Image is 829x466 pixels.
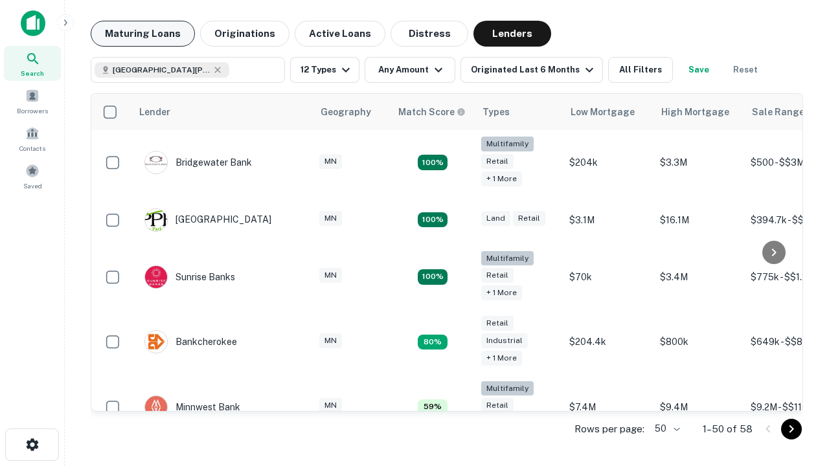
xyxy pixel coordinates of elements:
span: Borrowers [17,105,48,116]
div: Retail [481,398,514,413]
div: Sale Range [752,104,804,120]
th: High Mortgage [653,94,744,130]
td: $3.1M [563,195,653,245]
img: picture [145,396,167,418]
td: $7.4M [563,375,653,440]
div: 50 [650,419,682,438]
a: Borrowers [4,83,61,118]
div: Matching Properties: 18, hasApolloMatch: undefined [418,155,448,170]
th: Low Mortgage [563,94,653,130]
div: Multifamily [481,251,534,266]
div: MN [319,268,342,283]
button: Save your search to get updates of matches that match your search criteria. [678,57,720,83]
div: Matching Properties: 10, hasApolloMatch: undefined [418,212,448,228]
div: Geography [321,104,371,120]
div: Originated Last 6 Months [471,62,597,78]
th: Types [475,94,563,130]
div: Bankcherokee [144,330,237,353]
div: MN [319,211,342,226]
div: Industrial [481,333,528,348]
div: Capitalize uses an advanced AI algorithm to match your search with the best lender. The match sco... [398,105,466,119]
p: 1–50 of 58 [703,421,753,437]
button: Any Amount [365,57,455,83]
a: Contacts [4,121,61,156]
button: Originated Last 6 Months [460,57,603,83]
div: Sunrise Banks [144,265,235,289]
div: MN [319,333,342,348]
div: Bridgewater Bank [144,151,252,174]
button: Active Loans [295,21,385,47]
td: $3.3M [653,130,744,195]
th: Capitalize uses an advanced AI algorithm to match your search with the best lender. The match sco... [391,94,475,130]
div: + 1 more [481,172,522,186]
a: Saved [4,159,61,194]
span: Contacts [19,143,45,153]
div: Retail [481,316,514,331]
div: Matching Properties: 14, hasApolloMatch: undefined [418,269,448,285]
img: picture [145,331,167,353]
button: Maturing Loans [91,21,195,47]
p: Rows per page: [574,421,644,437]
button: All Filters [608,57,673,83]
div: Matching Properties: 6, hasApolloMatch: undefined [418,399,448,415]
div: Land [481,211,510,226]
span: [GEOGRAPHIC_DATA][PERSON_NAME], [GEOGRAPHIC_DATA], [GEOGRAPHIC_DATA] [113,64,210,76]
div: Minnwest Bank [144,395,240,419]
div: Low Mortgage [571,104,635,120]
button: 12 Types [290,57,359,83]
button: Lenders [473,21,551,47]
div: Types [483,104,510,120]
div: + 1 more [481,285,522,300]
img: capitalize-icon.png [21,10,45,36]
div: MN [319,154,342,169]
div: [GEOGRAPHIC_DATA] [144,208,271,232]
iframe: Chat Widget [764,362,829,425]
div: Lender [139,104,170,120]
h6: Match Score [398,105,463,119]
button: Distress [391,21,468,47]
div: Retail [481,154,514,169]
td: $204k [563,130,653,195]
th: Lender [131,94,313,130]
div: Multifamily [481,137,534,151]
div: Retail [513,211,545,226]
div: Retail [481,268,514,283]
button: Originations [200,21,290,47]
td: $3.4M [653,245,744,310]
div: MN [319,398,342,413]
td: $800k [653,309,744,375]
div: Multifamily [481,381,534,396]
span: Saved [23,181,42,191]
td: $204.4k [563,309,653,375]
img: picture [145,266,167,288]
img: picture [145,209,167,231]
td: $16.1M [653,195,744,245]
th: Geography [313,94,391,130]
div: High Mortgage [661,104,729,120]
span: Search [21,68,44,78]
img: picture [145,151,167,173]
div: + 1 more [481,351,522,366]
div: Matching Properties: 8, hasApolloMatch: undefined [418,335,448,350]
button: Reset [725,57,766,83]
td: $70k [563,245,653,310]
button: Go to next page [781,419,802,439]
td: $9.4M [653,375,744,440]
a: Search [4,46,61,81]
